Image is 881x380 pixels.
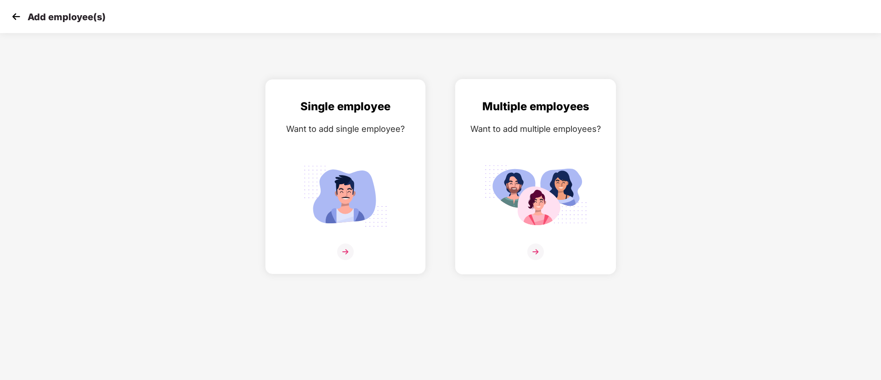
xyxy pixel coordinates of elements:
img: svg+xml;base64,PHN2ZyB4bWxucz0iaHR0cDovL3d3dy53My5vcmcvMjAwMC9zdmciIHdpZHRoPSIzMCIgaGVpZ2h0PSIzMC... [9,10,23,23]
div: Want to add multiple employees? [465,122,606,136]
p: Add employee(s) [28,11,106,23]
div: Want to add single employee? [275,122,416,136]
img: svg+xml;base64,PHN2ZyB4bWxucz0iaHR0cDovL3d3dy53My5vcmcvMjAwMC9zdmciIGlkPSJTaW5nbGVfZW1wbG95ZWUiIH... [294,160,397,232]
img: svg+xml;base64,PHN2ZyB4bWxucz0iaHR0cDovL3d3dy53My5vcmcvMjAwMC9zdmciIGlkPSJNdWx0aXBsZV9lbXBsb3llZS... [484,160,587,232]
img: svg+xml;base64,PHN2ZyB4bWxucz0iaHR0cDovL3d3dy53My5vcmcvMjAwMC9zdmciIHdpZHRoPSIzNiIgaGVpZ2h0PSIzNi... [527,244,544,260]
div: Single employee [275,98,416,115]
div: Multiple employees [465,98,606,115]
img: svg+xml;base64,PHN2ZyB4bWxucz0iaHR0cDovL3d3dy53My5vcmcvMjAwMC9zdmciIHdpZHRoPSIzNiIgaGVpZ2h0PSIzNi... [337,244,354,260]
